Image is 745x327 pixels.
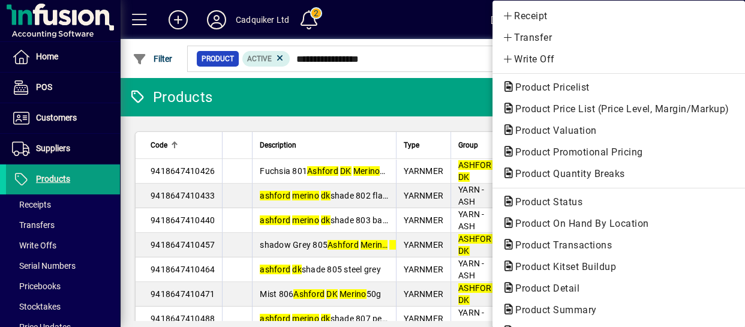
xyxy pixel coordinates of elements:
span: Product Promotional Pricing [502,146,649,158]
span: Product Price List (Price Level, Margin/Markup) [502,103,735,115]
span: Product Summary [502,304,603,316]
span: Product Kitset Buildup [502,261,622,272]
span: Product On Hand By Location [502,218,655,229]
span: Product Transactions [502,239,618,251]
span: Product Pricelist [502,82,596,93]
span: Product Status [502,196,588,208]
span: Product Valuation [502,125,603,136]
span: Product Quantity Breaks [502,168,631,179]
span: Transfer [502,31,735,45]
span: Write Off [502,52,735,67]
span: Receipt [502,9,735,23]
span: Product Detail [502,283,585,294]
